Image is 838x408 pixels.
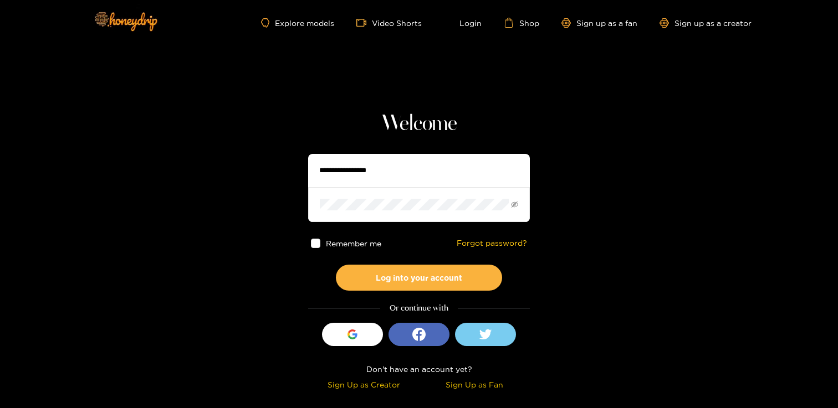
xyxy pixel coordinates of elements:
[504,18,539,28] a: Shop
[356,18,422,28] a: Video Shorts
[336,265,502,291] button: Log into your account
[561,18,637,28] a: Sign up as a fan
[444,18,482,28] a: Login
[261,18,334,28] a: Explore models
[511,201,518,208] span: eye-invisible
[422,378,527,391] div: Sign Up as Fan
[308,111,530,137] h1: Welcome
[311,378,416,391] div: Sign Up as Creator
[457,239,527,248] a: Forgot password?
[356,18,372,28] span: video-camera
[660,18,752,28] a: Sign up as a creator
[308,302,530,314] div: Or continue with
[326,239,381,247] span: Remember me
[308,363,530,375] div: Don't have an account yet?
